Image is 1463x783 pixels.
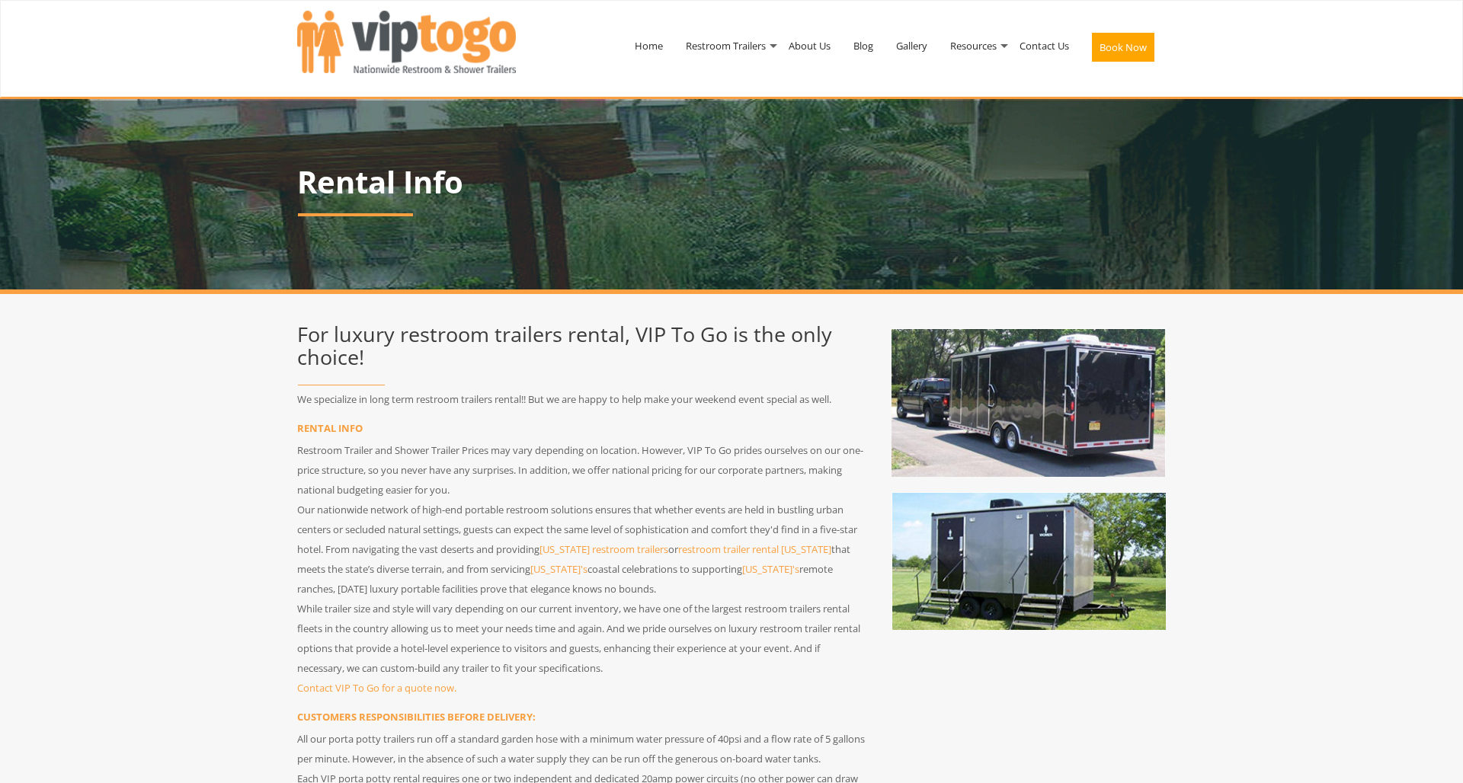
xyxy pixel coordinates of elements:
h1: Rental Info [297,165,1166,199]
a: Gallery [885,6,939,85]
h2: For luxury restroom trailers rental, VIP To Go is the only choice! [297,323,869,368]
img: Luxury Restroom Trailer [892,492,1166,630]
h3: CUSTOMERS RESPONSIBILITIES BEFORE DELIVERY: [297,711,869,722]
img: Washroom Trailer [892,328,1166,477]
p: We specialize in long term restroom trailers rental!! But we are happy to help make your weekend ... [297,389,869,409]
a: Home [623,6,674,85]
li: All our porta potty trailers run off a standard garden hose with a minimum water pressure of 40ps... [297,729,869,769]
img: VIPTOGO [297,11,516,73]
a: Restroom Trailers [674,6,777,85]
a: [US_STATE]'s [742,562,799,576]
p: Our nationwide network of high-end portable restroom solutions ensures that whether events are he... [297,500,869,599]
h3: RENTAL INFO [297,423,869,433]
a: About Us [777,6,842,85]
button: Book Now [1092,33,1154,62]
a: Contact Us [1008,6,1080,85]
a: [US_STATE]'s [530,562,587,576]
button: Live Chat [1402,722,1463,783]
a: Resources [939,6,1008,85]
a: Book Now [1080,6,1166,94]
a: Contact VIP To Go for a quote now. [297,681,456,695]
a: restroom trailer rental [US_STATE] [678,542,831,556]
p: While trailer size and style will vary depending on our current inventory, we have one of the lar... [297,599,869,678]
a: [US_STATE] restroom trailers [539,542,668,556]
a: Blog [842,6,885,85]
p: Restroom Trailer and Shower Trailer Prices may vary depending on location. However, VIP To Go pri... [297,440,869,500]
